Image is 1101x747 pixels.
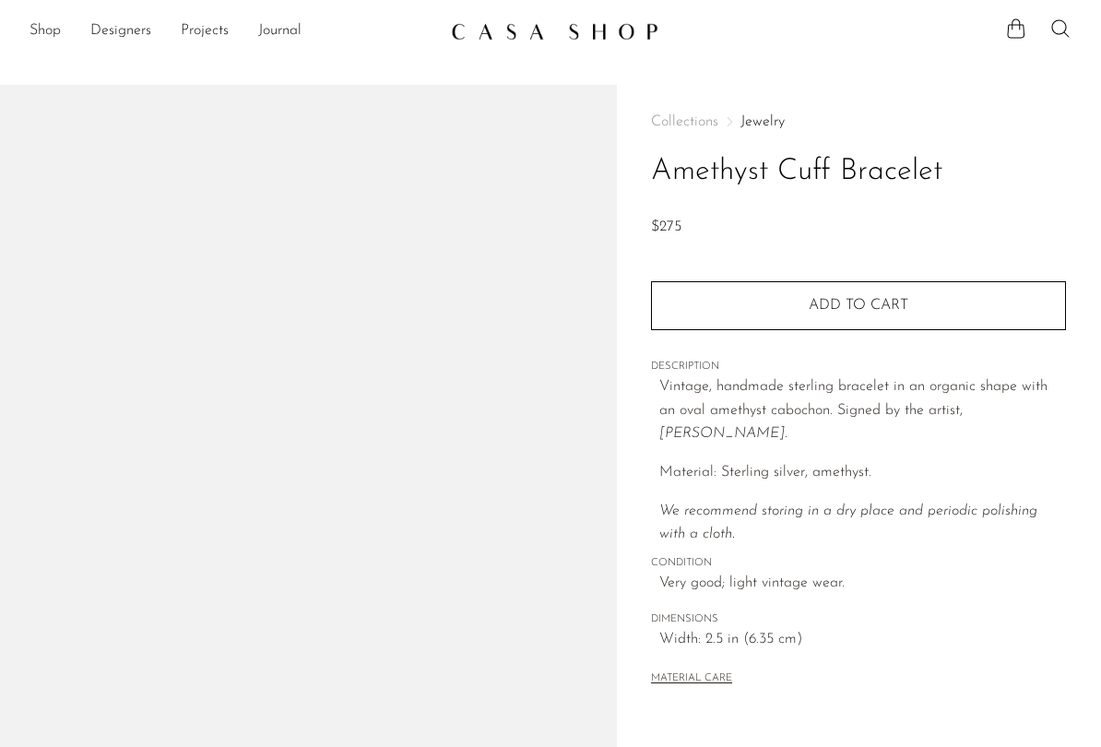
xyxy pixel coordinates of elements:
[659,426,787,441] em: [PERSON_NAME].
[659,628,1066,652] span: Width: 2.5 in (6.35 cm)
[651,672,732,686] button: MATERIAL CARE
[30,16,436,47] nav: Desktop navigation
[651,219,681,234] span: $275
[30,16,436,47] ul: NEW HEADER MENU
[30,19,61,43] a: Shop
[90,19,151,43] a: Designers
[651,114,1066,129] nav: Breadcrumbs
[659,572,1066,596] span: Very good; light vintage wear.
[651,148,1066,196] h1: Amethyst Cuff Bracelet
[659,375,1066,446] p: Vintage, handmade sterling bracelet in an organic shape with an oval amethyst cabochon. Signed by...
[651,611,1066,628] span: DIMENSIONS
[181,19,229,43] a: Projects
[659,504,1037,542] i: We recommend storing in a dry place and periodic polishing with a cloth.
[651,114,718,129] span: Collections
[651,555,1066,572] span: CONDITION
[740,114,785,129] a: Jewelry
[809,298,908,313] span: Add to cart
[659,461,1066,485] p: Material: Sterling silver, amethyst.
[258,19,302,43] a: Journal
[651,281,1066,329] button: Add to cart
[651,359,1066,375] span: DESCRIPTION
